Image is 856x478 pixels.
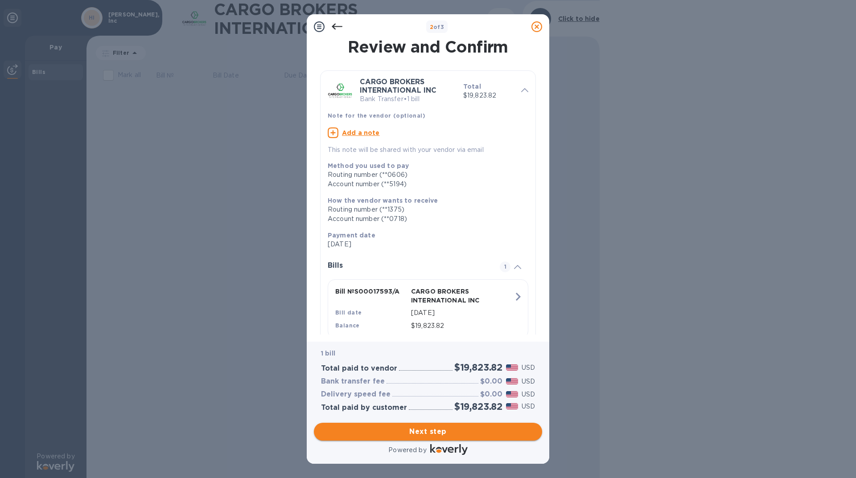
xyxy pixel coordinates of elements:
[360,78,436,94] b: CARGO BROKERS INTERNATIONAL INC
[328,214,521,224] div: Account number (**0718)
[328,145,528,155] p: This note will be shared with your vendor via email
[321,377,385,386] h3: Bank transfer fee
[342,129,380,136] u: Add a note
[522,377,535,386] p: USD
[321,350,335,357] b: 1 bill
[430,24,444,30] b: of 3
[411,308,514,318] p: [DATE]
[388,445,426,455] p: Powered by
[522,363,535,372] p: USD
[321,404,407,412] h3: Total paid by customer
[454,362,502,373] h2: $19,823.82
[328,205,521,214] div: Routing number (**1375)
[411,321,514,331] p: $19,823.82
[328,112,425,119] b: Note for the vendor (optional)
[328,180,521,189] div: Account number (**5194)
[506,364,518,371] img: USD
[522,402,535,411] p: USD
[328,162,409,169] b: Method you used to pay
[430,444,468,455] img: Logo
[335,309,362,316] b: Bill date
[328,279,528,338] button: Bill №S00017593/ACARGO BROKERS INTERNATIONAL INCBill date[DATE]Balance$19,823.82
[318,37,538,56] h1: Review and Confirm
[328,232,375,239] b: Payment date
[454,401,502,412] h2: $19,823.82
[314,423,542,441] button: Next step
[321,390,391,399] h3: Delivery speed fee
[321,426,535,437] span: Next step
[506,391,518,397] img: USD
[463,83,481,90] b: Total
[328,170,521,180] div: Routing number (**0606)
[360,94,456,104] p: Bank Transfer • 1 bill
[328,240,521,249] p: [DATE]
[463,91,514,100] p: $19,823.82
[430,24,433,30] span: 2
[411,287,483,305] p: CARGO BROKERS INTERNATIONAL INC
[480,390,502,399] h3: $0.00
[480,377,502,386] h3: $0.00
[506,403,518,409] img: USD
[328,78,528,155] div: CARGO BROKERS INTERNATIONAL INCBank Transfer•1 billTotal$19,823.82Note for the vendor (optional)A...
[335,287,407,296] p: Bill № S00017593/A
[328,197,438,204] b: How the vendor wants to receive
[328,261,489,270] h3: Bills
[321,364,397,373] h3: Total paid to vendor
[500,261,510,272] span: 1
[506,378,518,384] img: USD
[335,322,360,329] b: Balance
[522,390,535,399] p: USD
